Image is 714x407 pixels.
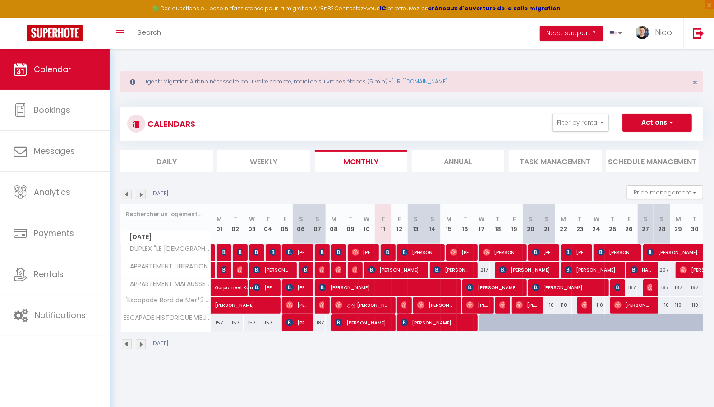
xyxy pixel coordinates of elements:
[319,279,454,296] span: [PERSON_NAME]
[34,186,70,198] span: Analytics
[581,296,587,314] span: [PERSON_NAME]
[211,297,227,314] a: [PERSON_NAME]
[555,204,571,244] th: 22
[319,296,324,314] span: [PERSON_NAME]
[647,279,652,296] span: [PERSON_NAME]
[342,204,359,244] th: 09
[122,297,212,304] span: L'Escapade Bord de Mer*3 Pièces GOLFE-[PERSON_NAME]*
[315,215,319,223] abbr: S
[253,279,275,296] span: [PERSON_NAME]
[428,5,561,12] a: créneaux d'ouverture de la salle migration
[286,296,308,314] span: [PERSON_NAME]
[676,215,681,223] abbr: M
[529,215,533,223] abbr: S
[433,261,471,278] span: [PERSON_NAME]
[490,204,506,244] th: 18
[670,297,686,314] div: 110
[509,150,601,172] li: Task Management
[474,262,490,278] div: 217
[120,71,703,92] div: Urgent : Migration Airbnb nécessaire pour votre compte, merci de suivre ces étapes (5 min) -
[211,314,227,331] div: 157
[352,261,357,278] span: [PERSON_NAME] [PERSON_NAME]
[380,5,388,12] a: ICI
[693,215,697,223] abbr: T
[446,215,451,223] abbr: M
[286,279,308,296] span: [PERSON_NAME]
[540,26,603,41] button: Need support ?
[572,204,588,244] th: 23
[381,215,385,223] abbr: T
[611,215,615,223] abbr: T
[605,204,621,244] th: 25
[401,314,471,331] span: [PERSON_NAME]
[215,292,298,309] span: [PERSON_NAME]
[450,244,472,261] span: [PERSON_NAME]
[384,244,390,261] span: [PERSON_NAME]
[120,150,213,172] li: Daily
[417,296,455,314] span: [PERSON_NAME]
[499,261,553,278] span: [PERSON_NAME]
[561,215,567,223] abbr: M
[676,366,707,400] iframe: Chat
[221,244,226,261] span: [PERSON_NAME]
[27,25,83,41] img: Super Booking
[545,215,549,223] abbr: S
[686,297,703,314] div: 110
[598,244,636,261] span: [PERSON_NAME]
[552,114,609,132] button: Filter by rental
[151,339,168,348] p: [DATE]
[260,314,276,331] div: 157
[326,204,342,244] th: 08
[319,261,324,278] span: [PERSON_NAME] [PERSON_NAME]
[401,296,406,314] span: Nihat Ağırbaşlı
[234,215,238,223] abbr: T
[401,244,439,261] span: [PERSON_NAME]
[474,204,490,244] th: 17
[244,204,260,244] th: 03
[670,279,686,296] div: 187
[441,204,457,244] th: 15
[331,215,336,223] abbr: M
[654,204,670,244] th: 28
[594,215,599,223] abbr: W
[253,244,258,261] span: CHISAKI FUNAKI
[614,279,620,296] span: [PERSON_NAME]
[237,244,242,261] span: [PERSON_NAME]
[211,279,227,296] a: Gurparneet Kaur
[335,296,389,314] span: 명신 [PERSON_NAME]
[565,261,619,278] span: [PERSON_NAME]
[309,314,326,331] div: 187
[227,314,244,331] div: 157
[621,279,637,296] div: 187
[217,215,222,223] abbr: M
[670,204,686,244] th: 29
[131,18,168,49] a: Search
[286,314,308,331] span: [PERSON_NAME]
[408,204,424,244] th: 13
[217,150,310,172] li: Weekly
[122,262,211,272] span: APPARTEMENT LIBERATION
[364,215,370,223] abbr: W
[319,244,324,261] span: [PERSON_NAME]
[578,215,582,223] abbr: T
[654,262,670,278] div: 207
[539,297,555,314] div: 110
[621,204,637,244] th: 26
[660,215,664,223] abbr: S
[121,231,211,244] span: [DATE]
[283,215,286,223] abbr: F
[499,296,505,314] span: 晋超 [PERSON_NAME]
[302,261,308,278] span: [PERSON_NAME]
[335,314,389,331] span: [PERSON_NAME]
[532,279,603,296] span: [PERSON_NAME]
[244,314,260,331] div: 157
[614,296,652,314] span: [PERSON_NAME]
[628,215,631,223] abbr: F
[348,215,352,223] abbr: T
[335,244,341,261] span: [PERSON_NAME]
[34,227,74,239] span: Payments
[215,274,256,291] span: Gurparneet Kaur
[398,215,401,223] abbr: F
